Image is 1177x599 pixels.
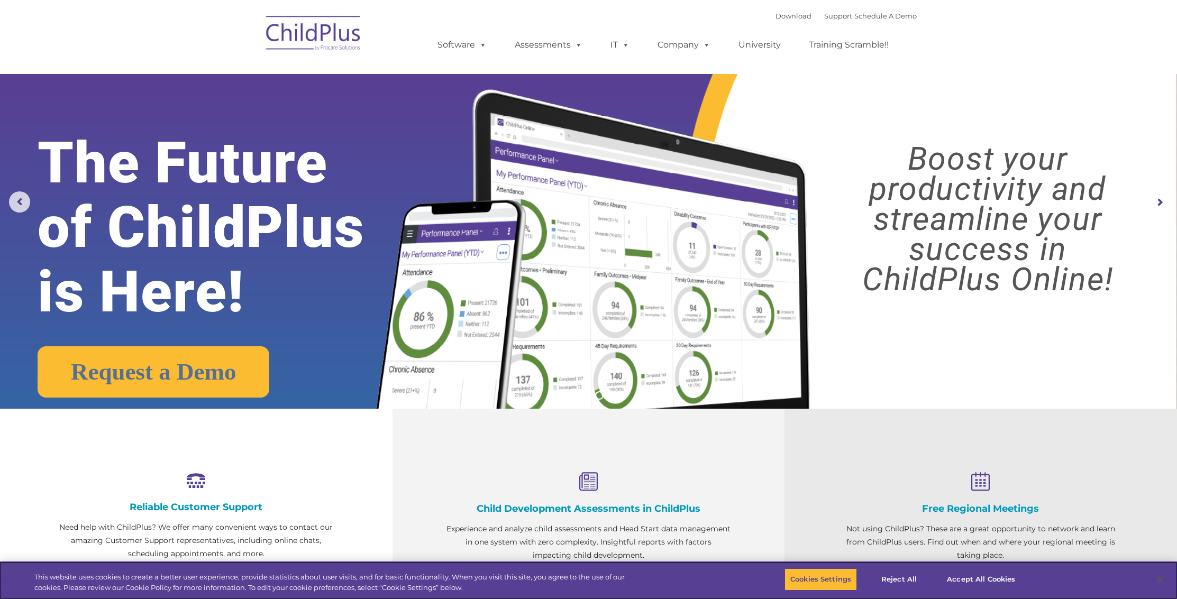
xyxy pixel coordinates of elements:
button: Reject All [866,568,932,591]
a: Request a Demo [38,346,269,398]
a: IT [600,34,640,56]
img: ChildPlus by Procare Solutions [261,8,367,61]
p: Need help with ChildPlus? We offer many convenient ways to contact our amazing Customer Support r... [53,521,340,560]
font: | [775,12,917,20]
button: Close [1148,568,1172,591]
a: Download [775,12,811,20]
a: Assessments [504,34,593,56]
button: Accept All Cookies [941,568,1021,591]
button: Cookies Settings [784,568,857,591]
h4: Free Regional Meetings [837,503,1124,514]
h4: Reliable Customer Support [53,501,340,513]
p: Experience and analyze child assessments and Head Start data management in one system with zero c... [445,522,732,562]
p: Not using ChildPlus? These are a great opportunity to network and learn from ChildPlus users. Fin... [837,522,1124,562]
a: Training Scramble!! [798,34,899,56]
a: Schedule A Demo [854,12,917,20]
a: University [728,34,791,56]
h4: Child Development Assessments in ChildPlus [445,503,732,514]
span: Last name [147,70,179,78]
a: Support [824,12,852,20]
a: Software [427,34,497,56]
span: Phone number [147,113,192,121]
a: Company [647,34,721,56]
div: This website uses cookies to create a better user experience, provide statistics about user visit... [34,572,647,593]
rs-layer: Boost your productivity and streamline your success in ChildPlus Online! [813,144,1162,294]
rs-layer: The Future of ChildPlus is Here! [38,131,414,324]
